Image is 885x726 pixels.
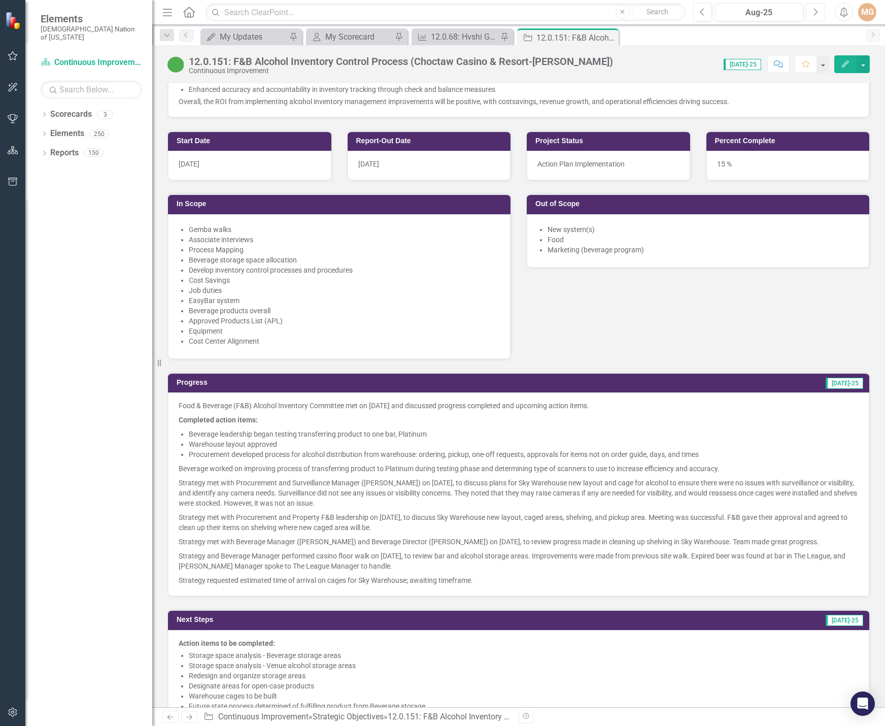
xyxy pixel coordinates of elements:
div: My Updates [220,30,287,43]
p: Strategy met with Procurement and Property F&B leadership on [DATE], to discuss Sky Warehouse new... [179,510,859,535]
span: Elements [41,13,142,25]
span: Overall, the ROI from implementing alcohol inventory management improvements will be positive, wi... [179,97,512,106]
li: Beverage products overall [189,306,500,316]
h3: Out of Scope [535,200,864,208]
p: Strategy and Beverage Manager performed casino floor walk on [DATE], to review bar and alcohol st... [179,549,859,573]
li: Warehouse cages to be built [189,691,859,701]
div: » » [203,711,511,723]
small: [DEMOGRAPHIC_DATA] Nation of [US_STATE] [41,25,142,42]
div: 12.0.151: F&B Alcohol Inventory Control Process (Choctaw Casino & Resort-[PERSON_NAME]) [536,31,616,44]
span: Implementation of dedicated inventory team to oversee stock management and ensure check and [189,75,494,83]
a: Strategic Objectives [313,712,384,721]
strong: Completed action items: [179,416,258,424]
li: EasyBar system [189,295,500,306]
li: Future state process determined of fulfilling product from Beverage storage [189,701,859,711]
li: Gemba walks [189,224,500,235]
li: Equipment [189,326,500,336]
li: New system(s) [548,224,859,235]
span: savings, revenue growth, and operational efficiencies driving success. [512,97,729,106]
li: Redesign and organize storage areas [189,671,859,681]
li: Warehouse layout approved [189,439,859,449]
div: 150 [84,149,104,157]
div: 3 [97,110,113,119]
button: Search [632,5,683,19]
span: [DATE] [179,160,199,168]
h3: Project Status [535,137,685,145]
div: 12.0.68: Hvshi Gift Shop Inventory KPIs [431,30,498,43]
h3: Percent Complete [715,137,865,145]
p: Strategy requested estimated time of arrival on cages for Sky Warehouse; awaiting timeframe. [179,573,859,585]
li: Process Mapping [189,245,500,255]
li: Cost Savings [189,275,500,285]
a: My Updates [203,30,287,43]
button: MG [858,3,876,21]
li: Approved Products List (APL) [189,316,500,326]
div: 250 [89,129,109,138]
li: Food [548,235,859,245]
a: Elements [50,128,84,140]
div: 12.0.151: F&B Alcohol Inventory Control Process (Choctaw Casino & Resort-[PERSON_NAME]) [388,712,721,721]
h3: Report-Out Date [356,137,506,145]
span: Enhanced accuracy and accountability in inventory tracking through check and balance measures [189,85,495,93]
input: Search Below... [41,81,142,98]
a: Continuous Improvement [41,57,142,69]
li: Beverage storage space allocation [189,255,500,265]
p: ​ [189,84,859,94]
div: 12.0.151: F&B Alcohol Inventory Control Process (Choctaw Casino & Resort-[PERSON_NAME]) [189,56,613,67]
input: Search ClearPoint... [206,4,686,21]
div: Open Intercom Messenger [850,691,875,716]
li: Cost Center Alignment​ [189,336,500,346]
p: Food & Beverage (F&B) Alcohol Inventory Committee met on [DATE] and discussed progress completed ... [179,401,859,413]
span: [DATE] [358,160,379,168]
li: Designate areas for open-case products [189,681,859,691]
li: Develop inventory control processes and procedures [189,265,500,275]
h3: Progress [177,379,482,386]
li: Beverage leadership began testing transferring product to one bar, Platinum [189,429,859,439]
span: Search [646,8,668,16]
a: Reports [50,147,79,159]
p: Beverage worked on improving process of transferring product to Platinum during testing phase and... [179,461,859,476]
li: Storage space analysis - Venue alcohol storage areas [189,661,859,671]
span: balance processes are in place [494,75,590,83]
span: [DATE]-25 [826,615,863,626]
img: ClearPoint Strategy [5,11,23,29]
li: Storage space analysis - Beverage storage areas [189,650,859,661]
span: [DATE]-25 [724,59,761,70]
li: Procurement developed process for alcohol distribution from warehouse: ordering, pickup, one-off ... [189,449,859,459]
button: Aug-25 [715,3,803,21]
img: CI Action Plan Approved/In Progress [167,56,184,73]
li: Marketing (beverage program) [548,245,859,255]
span: Action Plan Implementation [537,160,625,168]
div: 15 % [706,151,870,180]
a: Scorecards [50,109,92,120]
p: Strategy met with Beverage Manager ([PERSON_NAME]) and Beverage Director ([PERSON_NAME]) on [DATE... [179,535,859,549]
h3: Start Date [177,137,326,145]
h3: In Scope [177,200,505,208]
p: Strategy met with Procurement and Surveillance Manager ([PERSON_NAME]) on [DATE], to discuss plan... [179,476,859,510]
h3: Next Steps [177,616,512,623]
div: Aug-25 [719,7,800,19]
a: My Scorecard [309,30,392,43]
div: My Scorecard [325,30,392,43]
li: Job duties [189,285,500,295]
a: Continuous Improvement [218,712,309,721]
a: 12.0.68: Hvshi Gift Shop Inventory KPIs [414,30,498,43]
li: Associate interviews [189,235,500,245]
span: [DATE]-25 [826,378,863,389]
strong: Action items to be completed: [179,639,275,647]
div: Continuous Improvement [189,67,613,75]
